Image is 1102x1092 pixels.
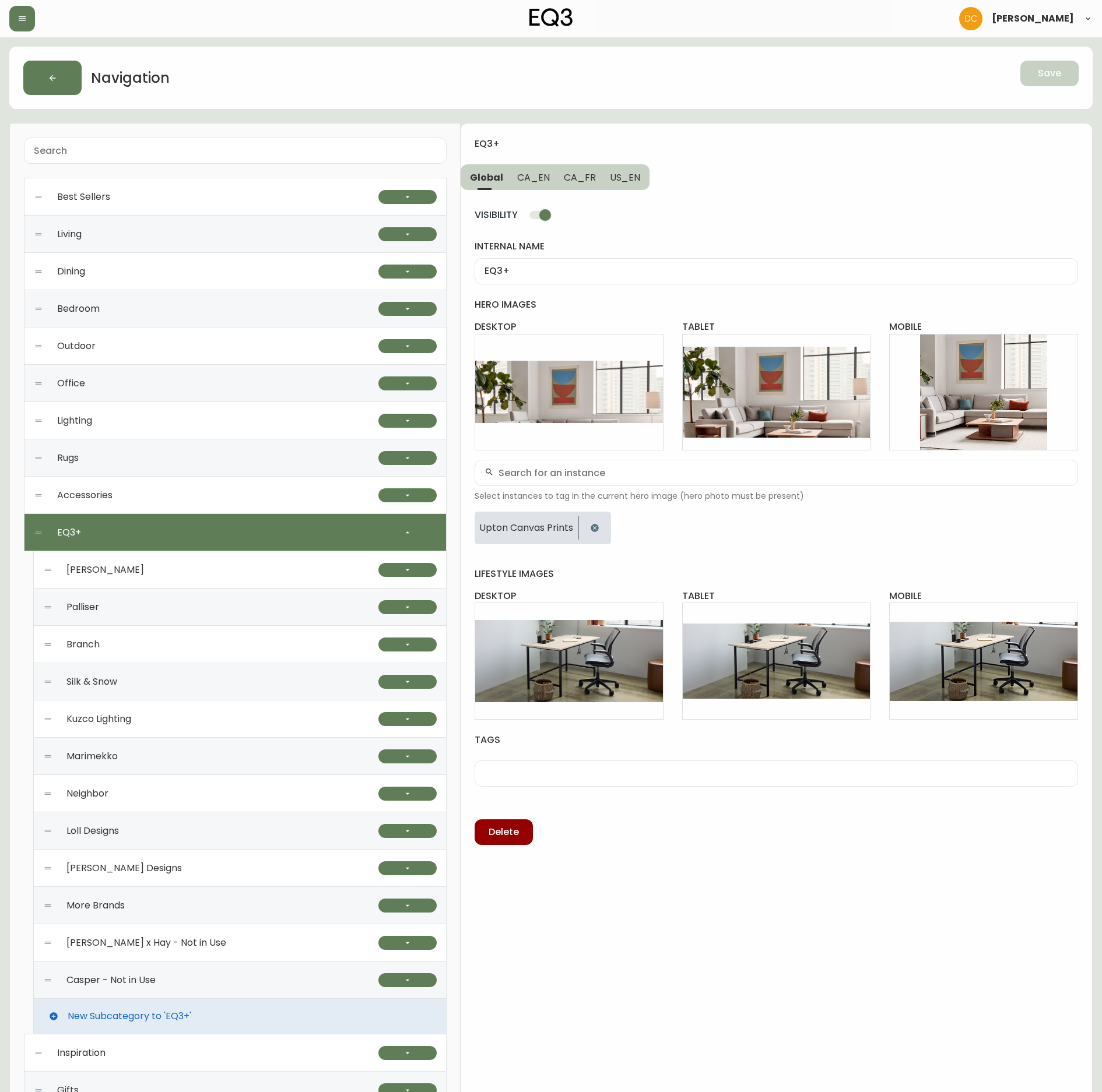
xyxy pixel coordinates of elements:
h4: mobile [889,590,1078,603]
span: [PERSON_NAME] [992,14,1074,23]
span: Branch [66,639,100,650]
span: Select instances to tag in the current hero image (hero photo must be present) [475,491,1078,502]
h4: eq3+ [475,138,1069,150]
span: Lighting [57,415,92,426]
img: logo [529,8,573,27]
span: Global [470,171,503,184]
h4: hero images [475,298,1078,311]
span: New Subcategory to 'EQ3+' [68,1011,191,1021]
img: 7eb451d6983258353faa3212700b340b [959,7,982,30]
h4: tags [475,734,1078,746]
span: CA_FR [564,171,596,184]
span: Rugs [57,453,79,463]
span: VISIBILITY [475,209,518,221]
span: [PERSON_NAME] [66,565,144,575]
span: [PERSON_NAME] x Hay - Not in Use [66,938,226,948]
span: More Brands [66,900,125,911]
span: Upton Canvas Prints [479,523,573,533]
span: CA_EN [517,171,550,184]
span: Palliser [66,602,99,612]
span: Kuzco Lighting [66,714,131,724]
input: Search for an instance [499,467,1068,478]
h4: desktop [475,590,664,603]
span: Silk & Snow [66,677,117,687]
span: Delete [489,826,519,839]
button: Delete [475,819,533,845]
span: Accessories [57,490,113,501]
label: internal name [475,240,1078,253]
span: Living [57,229,82,239]
span: Loll Designs [66,826,119,836]
h2: Navigation [91,68,170,88]
span: US_EN [610,171,641,184]
span: Bedroom [57,304,100,314]
input: Search [34,145,437,156]
span: Dining [57,266,85,277]
span: Office [57,378,85,389]
span: Neighbor [66,788,108,799]
span: Outdoor [57,341,96,351]
span: Best Sellers [57,192,110,202]
h4: mobile [889,320,1078,333]
span: [PERSON_NAME] Designs [66,863,182,873]
span: Inspiration [57,1048,106,1058]
span: EQ3+ [57,527,81,538]
h4: tablet [682,590,871,603]
h4: tablet [682,320,871,333]
h4: desktop [475,320,664,333]
h4: lifestyle images [475,568,1078,580]
span: Marimekko [66,751,118,762]
span: Casper - Not in Use [66,975,156,985]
